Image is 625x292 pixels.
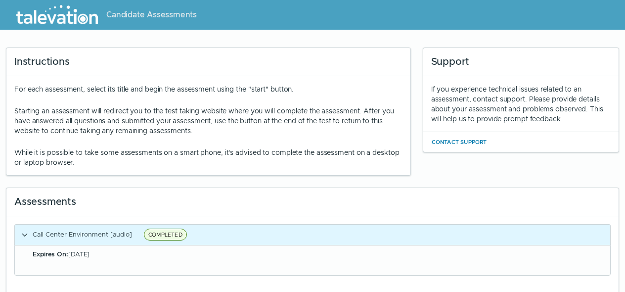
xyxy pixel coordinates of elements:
span: Candidate Assessments [106,9,197,21]
b: Expires On: [33,250,68,258]
span: COMPLETED [144,229,187,241]
p: While it is possible to take some assessments on a smart phone, it's advised to complete the asse... [14,147,402,167]
div: Instructions [6,48,410,76]
button: Contact Support [431,136,488,148]
div: If you experience technical issues related to an assessment, contact support. Please provide deta... [431,84,611,124]
p: Starting an assessment will redirect you to the test taking website where you will complete the a... [14,106,402,136]
img: Talevation_Logo_Transparent_white.png [12,2,102,27]
span: Call Center Environment [audio] [33,230,132,239]
div: Support [423,48,619,76]
div: Assessments [6,188,619,216]
button: Call Center Environment [audio]COMPLETED [15,225,610,245]
div: For each assessment, select its title and begin the assessment using the "start" button. [14,84,402,167]
div: Call Center Environment [audio]COMPLETED [14,245,611,276]
span: [DATE] [33,250,89,258]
